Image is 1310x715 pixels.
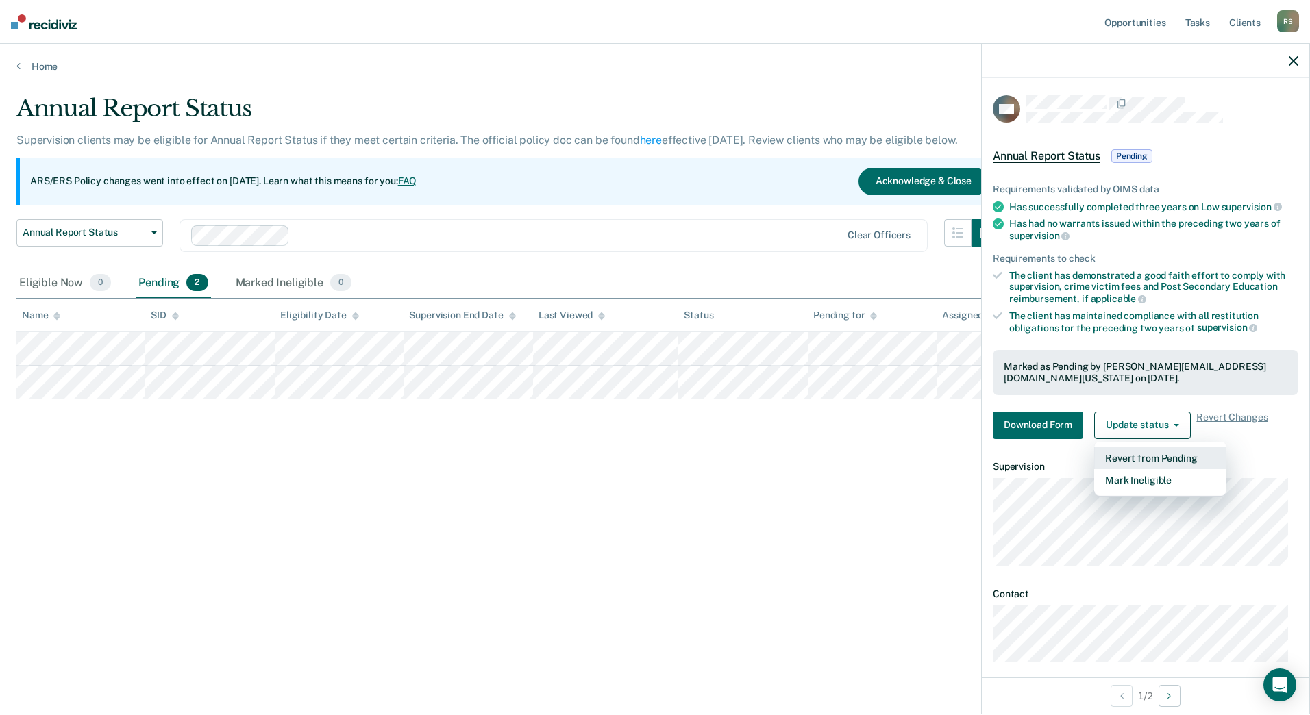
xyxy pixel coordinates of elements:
[280,310,359,321] div: Eligibility Date
[136,268,210,299] div: Pending
[30,175,417,188] p: ARS/ERS Policy changes went into effect on [DATE]. Learn what this means for you:
[1111,149,1152,163] span: Pending
[1263,668,1296,701] div: Open Intercom Messenger
[982,677,1309,714] div: 1 / 2
[982,134,1309,178] div: Annual Report StatusPending
[993,412,1089,439] a: Navigate to form link
[539,310,605,321] div: Last Viewed
[993,184,1298,195] div: Requirements validated by OIMS data
[398,175,417,186] a: FAQ
[640,134,662,147] a: here
[16,95,999,134] div: Annual Report Status
[1277,10,1299,32] div: R S
[11,14,77,29] img: Recidiviz
[1004,361,1287,384] div: Marked as Pending by [PERSON_NAME][EMAIL_ADDRESS][DOMAIN_NAME][US_STATE] on [DATE].
[151,310,179,321] div: SID
[90,274,111,292] span: 0
[942,310,1006,321] div: Assigned to
[1094,412,1191,439] button: Update status
[848,229,911,241] div: Clear officers
[1111,685,1133,707] button: Previous Opportunity
[1009,218,1298,241] div: Has had no warrants issued within the preceding two years of
[330,274,351,292] span: 0
[993,253,1298,264] div: Requirements to check
[1094,469,1226,491] button: Mark Ineligible
[813,310,877,321] div: Pending for
[1159,685,1181,707] button: Next Opportunity
[16,134,957,147] p: Supervision clients may be eligible for Annual Report Status if they meet certain criteria. The o...
[22,310,60,321] div: Name
[858,168,989,195] button: Acknowledge & Close
[186,274,208,292] span: 2
[23,227,146,238] span: Annual Report Status
[993,149,1100,163] span: Annual Report Status
[1197,322,1257,333] span: supervision
[1094,447,1226,469] button: Revert from Pending
[1222,201,1282,212] span: supervision
[993,412,1083,439] button: Download Form
[16,268,114,299] div: Eligible Now
[16,60,1294,73] a: Home
[1009,270,1298,305] div: The client has demonstrated a good faith effort to comply with supervision, crime victim fees and...
[1196,412,1268,439] span: Revert Changes
[409,310,515,321] div: Supervision End Date
[993,588,1298,600] dt: Contact
[1009,230,1070,241] span: supervision
[233,268,355,299] div: Marked Ineligible
[1009,201,1298,213] div: Has successfully completed three years on Low
[1091,293,1146,304] span: applicable
[1009,310,1298,334] div: The client has maintained compliance with all restitution obligations for the preceding two years of
[993,461,1298,473] dt: Supervision
[684,310,713,321] div: Status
